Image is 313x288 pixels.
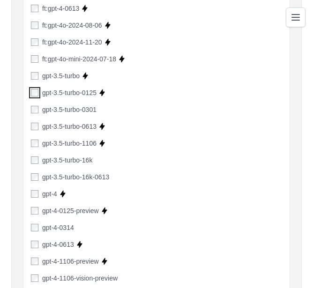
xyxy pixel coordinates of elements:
input: gpt-3.5-turbo-0125 [31,89,38,96]
label: ft:gpt-4o-2024-11-20 [42,37,102,47]
label: gpt-3.5-turbo-0613 [42,122,97,131]
label: gpt-4-0314 [42,223,74,232]
input: gpt-4 [31,190,38,198]
label: gpt-3.5-turbo-0301 [42,105,97,114]
label: gpt-4-1106-preview [42,257,99,266]
input: gpt-3.5-turbo [31,72,38,80]
label: gpt-3.5-turbo-16k-0613 [42,172,109,182]
input: ft:gpt-4o-2024-11-20 [31,38,38,46]
input: gpt-3.5-turbo-1106 [31,140,38,147]
label: gpt-4-0125-preview [42,206,99,215]
input: ft:gpt-4o-2024-08-06 [31,22,38,29]
input: ft:gpt-4o-mini-2024-07-18 [31,55,38,63]
input: gpt-4-0314 [31,224,38,231]
input: gpt-3.5-turbo-16k-0613 [31,173,38,181]
label: ft:gpt-4o-mini-2024-07-18 [42,54,116,64]
label: gpt-3.5-turbo [42,71,80,81]
label: gpt-3.5-turbo-16k [42,155,92,165]
label: gpt-4-0613 [42,240,74,249]
input: ft:gpt-4-0613 [31,5,38,12]
label: gpt-3.5-turbo-0125 [42,88,97,97]
label: ft:gpt-4-0613 [42,4,79,13]
input: gpt-4-0125-preview [31,207,38,214]
label: gpt-4 [42,189,57,199]
input: gpt-3.5-turbo-16k [31,156,38,164]
input: gpt-3.5-turbo-0301 [31,106,38,113]
label: gpt-4-1106-vision-preview [42,273,118,283]
input: gpt-4-1106-vision-preview [31,274,38,282]
button: Toggle navigation [286,7,306,27]
label: ft:gpt-4o-2024-08-06 [42,21,102,30]
label: gpt-3.5-turbo-1106 [42,139,97,148]
input: gpt-4-1106-preview [31,258,38,265]
input: gpt-4-0613 [31,241,38,248]
input: gpt-3.5-turbo-0613 [31,123,38,130]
